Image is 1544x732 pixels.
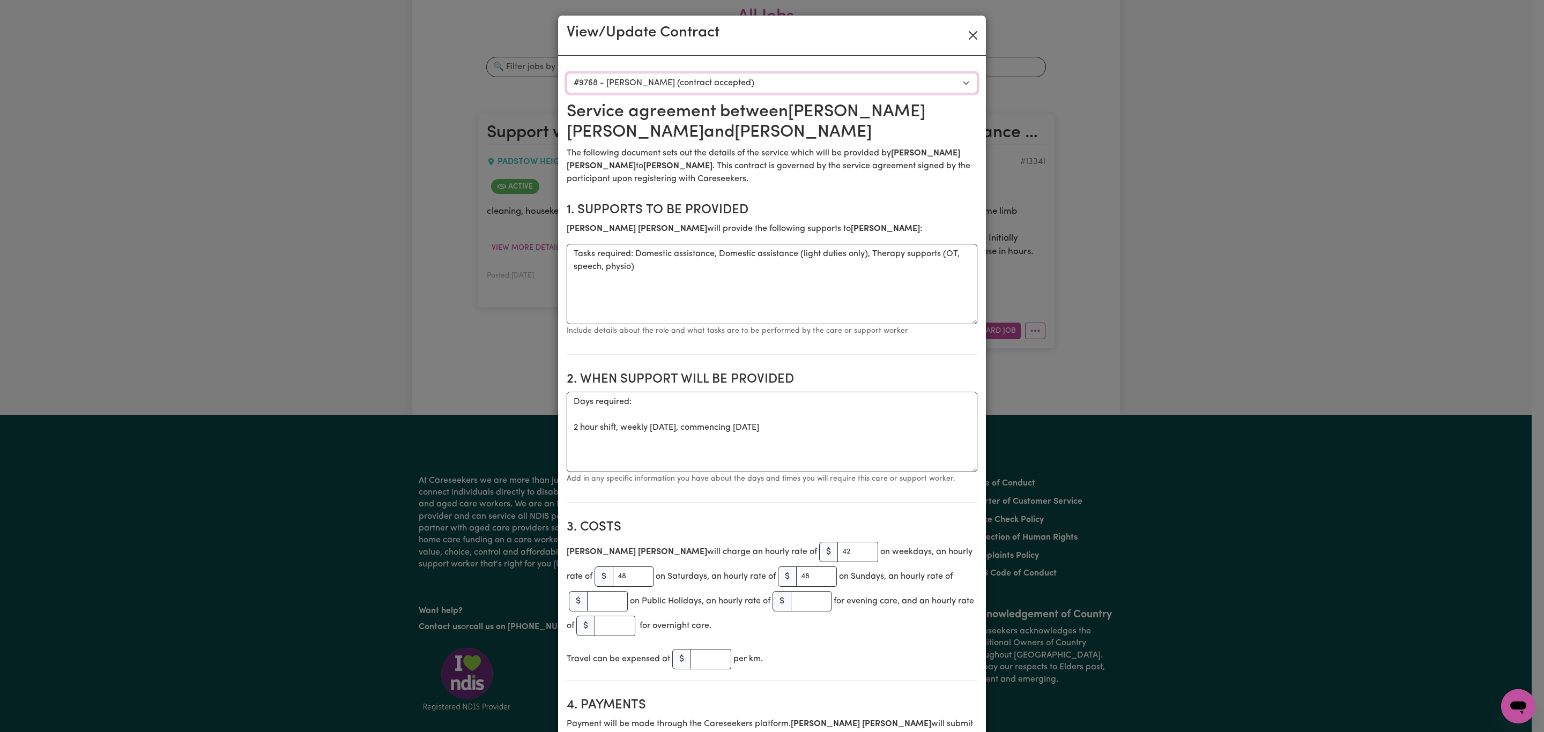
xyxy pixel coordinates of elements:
b: [PERSON_NAME] [PERSON_NAME] [567,548,707,556]
p: The following document sets out the details of the service which will be provided by to . This co... [567,147,977,185]
h2: 3. Costs [567,520,977,535]
iframe: Button to launch messaging window, conversation in progress [1501,689,1535,723]
small: Add in any specific information you have about the days and times you will require this care or s... [567,475,955,483]
b: [PERSON_NAME] [851,225,920,233]
span: $ [595,566,613,587]
small: Include details about the role and what tasks are to be performed by the care or support worker [567,327,908,335]
textarea: Days required: 2 hour shift, weekly [DATE], commencing [DATE] [567,392,977,472]
div: will charge an hourly rate of on weekdays, an hourly rate of on Saturdays, an hourly rate of on S... [567,540,977,638]
b: [PERSON_NAME] [PERSON_NAME] [567,225,707,233]
span: $ [819,542,838,562]
h3: View/Update Contract [567,24,719,42]
h2: 4. Payments [567,698,977,713]
button: Close [964,27,982,44]
span: $ [778,566,797,587]
span: $ [576,616,595,636]
h2: 2. When support will be provided [567,372,977,387]
b: [PERSON_NAME] [643,162,712,170]
div: Travel can be expensed at per km. [567,647,977,671]
span: $ [773,591,791,611]
span: $ [569,591,588,611]
textarea: Tasks required: Domestic assistance, Domestic assistance (light duties only), Therapy supports (O... [567,244,977,324]
h2: Service agreement between [PERSON_NAME] [PERSON_NAME] and [PERSON_NAME] [567,102,977,143]
b: [PERSON_NAME] [PERSON_NAME] [791,720,931,728]
span: $ [672,649,691,669]
h2: 1. Supports to be provided [567,203,977,218]
p: will provide the following supports to : [567,222,977,235]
